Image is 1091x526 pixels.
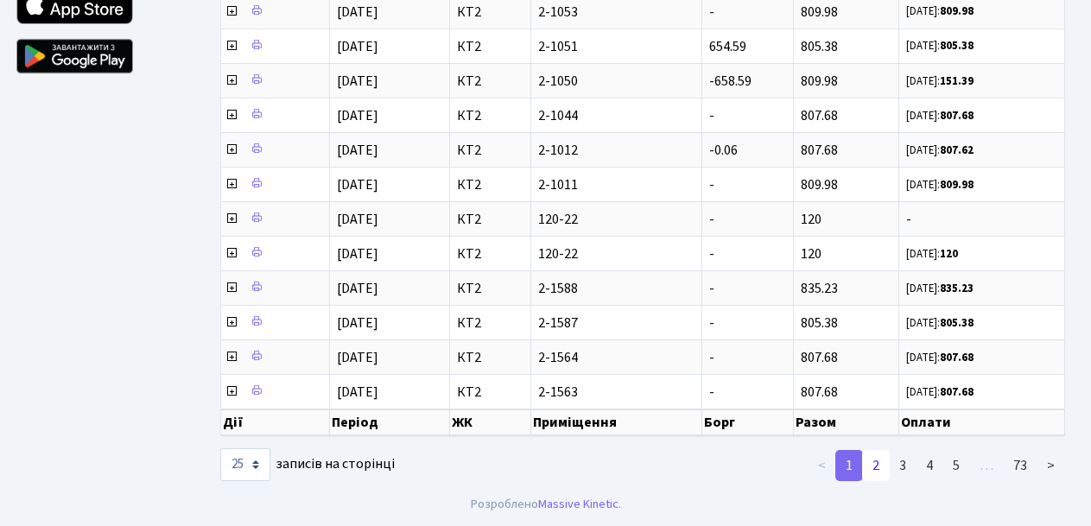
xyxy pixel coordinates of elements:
span: -0.06 [709,141,738,160]
span: КТ2 [457,351,523,364]
span: - [709,244,714,263]
th: ЖК [450,409,531,435]
th: Приміщення [531,409,702,435]
span: [DATE] [337,383,378,402]
a: 2 [862,450,890,481]
b: 807.68 [940,384,974,400]
span: 2-1051 [538,40,695,54]
small: [DATE]: [906,350,974,365]
span: [DATE] [337,3,378,22]
span: 2-1012 [538,143,695,157]
span: 807.68 [801,106,838,125]
b: 835.23 [940,281,974,296]
small: [DATE]: [906,108,974,124]
span: 807.68 [801,383,838,402]
small: [DATE]: [906,143,974,158]
span: - [709,348,714,367]
span: 120-22 [538,247,695,261]
span: - [906,212,1057,226]
b: 809.98 [940,3,974,19]
span: 807.68 [801,141,838,160]
span: КТ2 [457,5,523,19]
span: [DATE] [337,106,378,125]
span: 2-1050 [538,74,695,88]
span: 2-1053 [538,5,695,19]
span: 2-1564 [538,351,695,364]
small: [DATE]: [906,384,974,400]
a: 3 [889,450,917,481]
span: - [709,3,714,22]
span: -658.59 [709,72,752,91]
th: Дії [221,409,330,435]
a: 1 [835,450,863,481]
span: КТ2 [457,385,523,399]
span: [DATE] [337,314,378,333]
a: > [1037,450,1065,481]
span: 809.98 [801,3,838,22]
span: - [709,210,714,229]
span: [DATE] [337,279,378,298]
span: 2-1588 [538,282,695,295]
th: Період [330,409,450,435]
span: 2-1587 [538,316,695,330]
span: 809.98 [801,175,838,194]
small: [DATE]: [906,38,974,54]
small: [DATE]: [906,246,958,262]
span: [DATE] [337,37,378,56]
span: 120 [801,210,821,229]
span: 654.59 [709,37,746,56]
span: КТ2 [457,109,523,123]
small: [DATE]: [906,281,974,296]
span: 805.38 [801,314,838,333]
span: - [709,175,714,194]
span: 120-22 [538,212,695,226]
small: [DATE]: [906,3,974,19]
span: 2-1563 [538,385,695,399]
a: Massive Kinetic [538,495,618,513]
span: КТ2 [457,40,523,54]
b: 120 [940,246,958,262]
b: 807.68 [940,108,974,124]
a: 73 [1003,450,1037,481]
span: КТ2 [457,143,523,157]
b: 805.38 [940,315,974,331]
b: 809.98 [940,177,974,193]
span: 835.23 [801,279,838,298]
span: [DATE] [337,141,378,160]
span: КТ2 [457,74,523,88]
th: Разом [794,409,899,435]
span: КТ2 [457,247,523,261]
label: записів на сторінці [220,448,395,481]
select: записів на сторінці [220,448,270,481]
small: [DATE]: [906,73,974,89]
b: 807.68 [940,350,974,365]
span: КТ2 [457,178,523,192]
span: - [709,279,714,298]
b: 807.62 [940,143,974,158]
span: 2-1011 [538,178,695,192]
span: КТ2 [457,212,523,226]
span: [DATE] [337,175,378,194]
th: Оплати [899,409,1065,435]
span: 809.98 [801,72,838,91]
span: - [709,314,714,333]
span: КТ2 [457,282,523,295]
b: 151.39 [940,73,974,89]
b: 805.38 [940,38,974,54]
span: - [709,106,714,125]
span: [DATE] [337,244,378,263]
span: 2-1044 [538,109,695,123]
span: [DATE] [337,210,378,229]
span: КТ2 [457,316,523,330]
span: [DATE] [337,348,378,367]
span: [DATE] [337,72,378,91]
span: 805.38 [801,37,838,56]
small: [DATE]: [906,315,974,331]
small: [DATE]: [906,177,974,193]
span: 120 [801,244,821,263]
a: 5 [942,450,970,481]
div: Розроблено . [471,495,621,514]
a: 4 [916,450,943,481]
th: Борг [702,409,794,435]
span: 807.68 [801,348,838,367]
